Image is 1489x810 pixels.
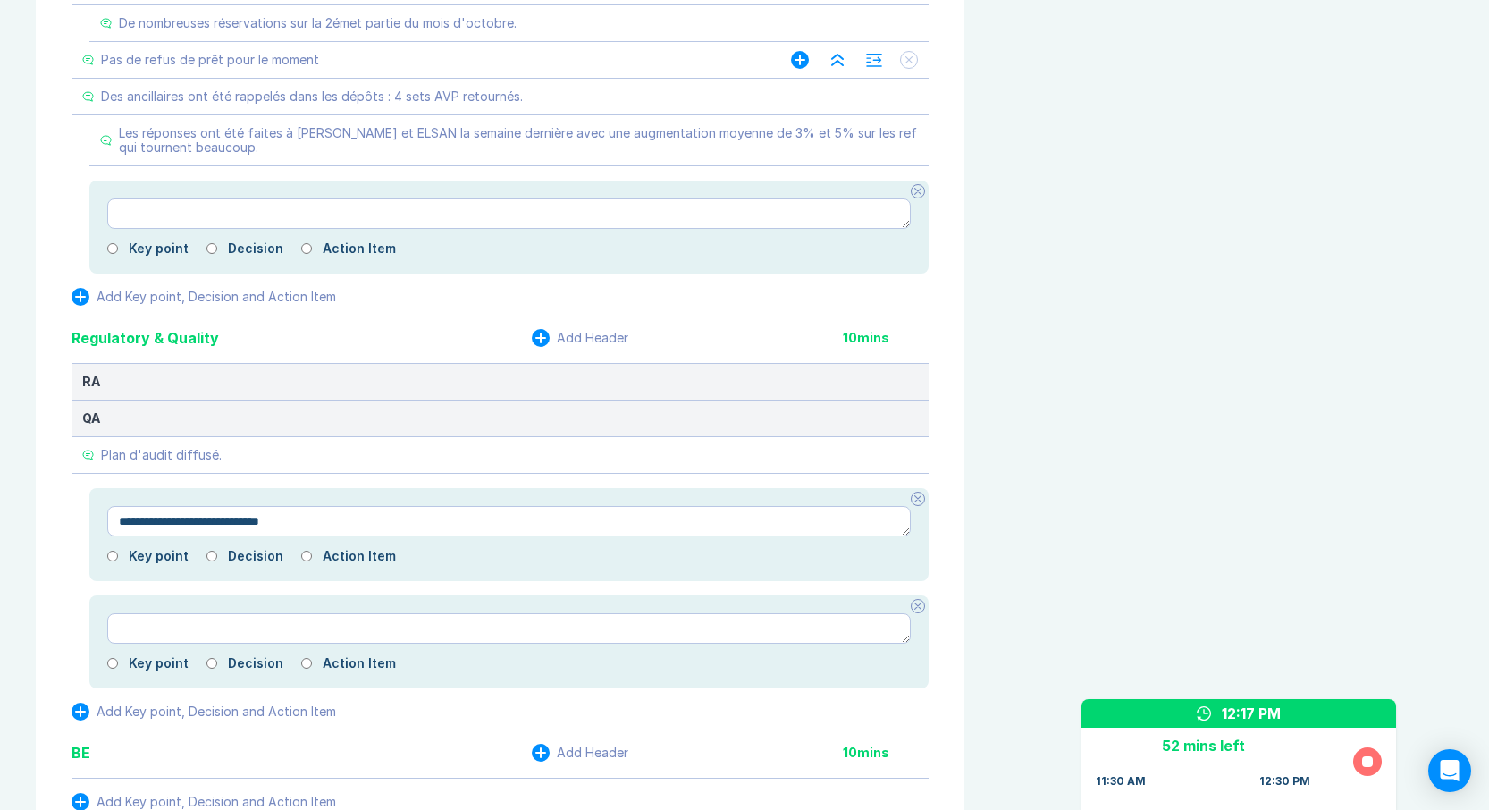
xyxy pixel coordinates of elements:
div: Add Header [557,331,628,345]
div: Add Header [557,746,628,760]
div: Les réponses ont été faites à [PERSON_NAME] et ELSAN la semaine dernière avec une augmentation mo... [119,126,918,155]
div: Des ancillaires ont été rappelés dans les dépôts : 4 sets AVP retournés. [101,89,523,104]
label: Key point [129,549,189,563]
button: Add Key point, Decision and Action Item [72,288,336,306]
div: Add Key point, Decision and Action Item [97,290,336,304]
label: Action Item [323,241,396,256]
div: Add Key point, Decision and Action Item [97,795,336,809]
div: 10 mins [843,331,929,345]
label: Decision [228,241,283,256]
div: Add Key point, Decision and Action Item [97,705,336,719]
div: BE [72,742,90,764]
div: Plan d'audit diffusé. [101,448,222,462]
label: Action Item [323,549,396,563]
div: 10 mins [843,746,929,760]
div: 12:17 PM [1222,703,1281,724]
label: Key point [129,656,189,671]
button: Add Header [532,744,628,762]
label: Key point [129,241,189,256]
div: Pas de refus de prêt pour le moment [101,53,319,67]
button: Add Key point, Decision and Action Item [72,703,336,721]
label: Decision [228,656,283,671]
div: QA [82,411,918,426]
div: RA [82,375,918,389]
button: Add Header [532,329,628,347]
div: Regulatory & Quality [72,327,219,349]
label: Action Item [323,656,396,671]
div: Open Intercom Messenger [1428,749,1471,792]
div: 12:30 PM [1259,774,1310,789]
div: 52 mins left [1096,735,1310,756]
div: 11:30 AM [1096,774,1146,789]
div: De nombreuses réservations sur la 2émet partie du mois d'octobre. [119,16,517,30]
label: Decision [228,549,283,563]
